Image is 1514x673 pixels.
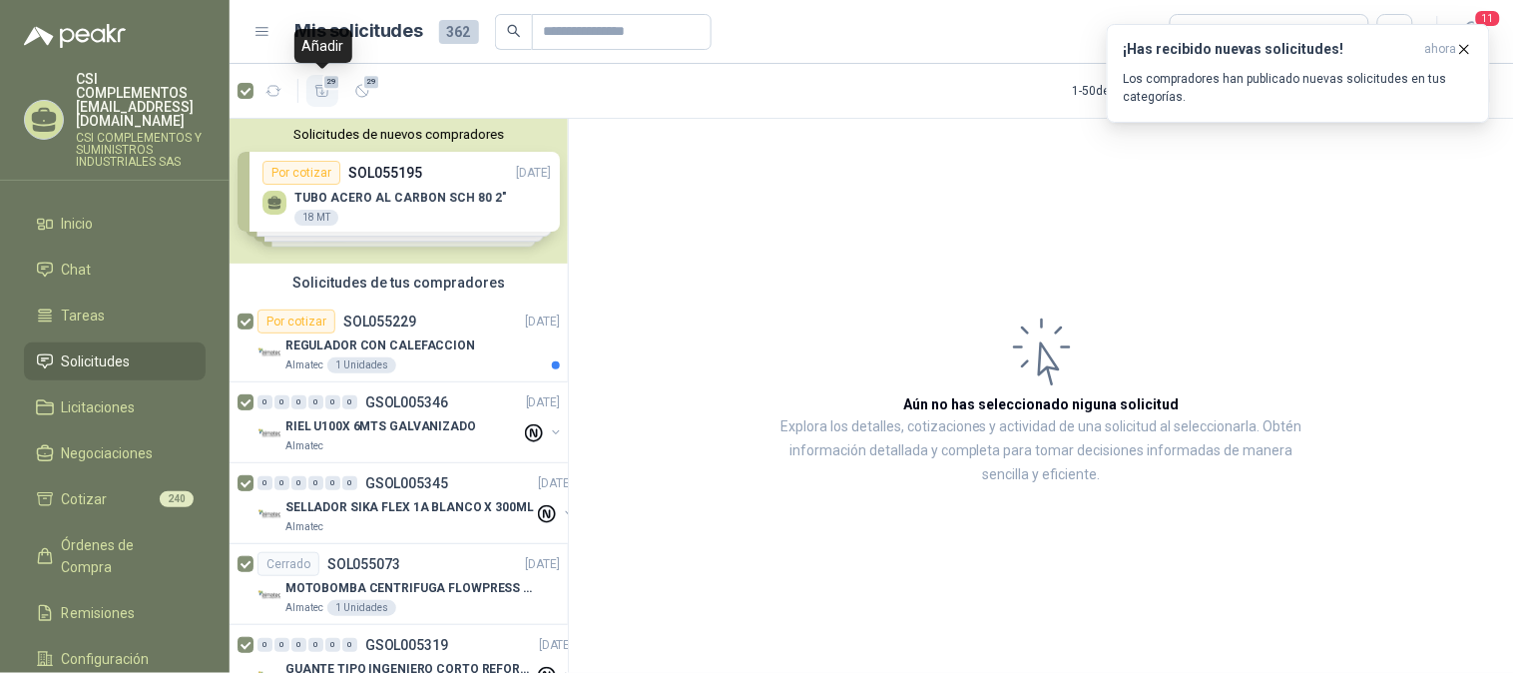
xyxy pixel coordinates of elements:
p: GSOL005345 [365,476,448,490]
span: search [507,24,521,38]
p: [DATE] [526,313,560,332]
span: Remisiones [62,602,136,624]
div: 1 Unidades [327,357,396,373]
div: 1 - 50 de 266 [1073,75,1196,107]
p: GSOL005346 [365,395,448,409]
span: Órdenes de Compra [62,534,187,578]
p: Almatec [285,519,323,535]
p: [DATE] [526,393,560,412]
span: 240 [160,491,194,507]
h3: ¡Has recibido nuevas solicitudes! [1124,41,1417,58]
p: Almatec [285,600,323,616]
div: Cerrado [257,552,319,576]
a: Inicio [24,205,206,243]
span: Negociaciones [62,442,154,464]
a: 0 0 0 0 0 0 GSOL005345[DATE] Company LogoSELLADOR SIKA FLEX 1A BLANCO X 300MLAlmatec [257,471,577,535]
a: Remisiones [24,594,206,632]
p: Los compradores han publicado nuevas solicitudes en tus categorías. [1124,70,1473,106]
div: 1 Unidades [327,600,396,616]
div: 0 [257,476,272,490]
p: SOL055073 [327,557,400,571]
div: 0 [325,395,340,409]
img: Company Logo [257,422,281,446]
button: 29 [306,75,338,107]
p: Almatec [285,357,323,373]
div: 0 [291,476,306,490]
span: Chat [62,259,92,281]
span: Solicitudes [62,350,131,372]
span: Tareas [62,305,106,327]
img: Company Logo [257,503,281,527]
div: 0 [257,395,272,409]
div: 0 [274,476,289,490]
div: 0 [308,395,323,409]
p: MOTOBOMBA CENTRIFUGA FLOWPRESS 1.5HP-220 [285,579,534,598]
div: Por cotizar [257,310,335,334]
div: 0 [257,638,272,652]
button: ¡Has recibido nuevas solicitudes!ahora Los compradores han publicado nuevas solicitudes en tus ca... [1107,24,1490,123]
a: Tareas [24,297,206,335]
p: RIEL U100X 6MTS GALVANIZADO [285,417,476,436]
div: 0 [342,638,357,652]
span: Configuración [62,648,150,670]
a: Solicitudes [24,342,206,380]
p: GSOL005319 [365,638,448,652]
p: SOL055229 [343,315,416,329]
span: Cotizar [62,488,108,510]
p: Almatec [285,438,323,454]
div: Solicitudes de nuevos compradoresPor cotizarSOL055195[DATE] TUBO ACERO AL CARBON SCH 80 2"18 MTPo... [230,119,568,264]
p: REGULADOR CON CALEFACCION [285,336,475,355]
span: ahora [1425,41,1457,58]
p: [DATE] [539,474,573,493]
a: Chat [24,251,206,289]
button: 11 [1454,14,1490,50]
span: 11 [1474,9,1502,28]
div: Todas [1183,21,1225,43]
p: [DATE] [539,636,573,655]
div: 0 [342,395,357,409]
a: Cotizar240 [24,480,206,518]
div: 0 [274,638,289,652]
img: Logo peakr [24,24,126,48]
h1: Mis solicitudes [295,17,423,46]
div: 0 [325,476,340,490]
button: 29 [346,75,378,107]
button: Solicitudes de nuevos compradores [238,127,560,142]
div: Solicitudes de tus compradores [230,264,568,302]
div: 0 [325,638,340,652]
span: Licitaciones [62,396,136,418]
p: CSI COMPLEMENTOS Y SUMINISTROS INDUSTRIALES SAS [76,132,206,168]
span: Inicio [62,213,94,235]
div: 0 [291,638,306,652]
a: Órdenes de Compra [24,526,206,586]
a: Negociaciones [24,434,206,472]
a: CerradoSOL055073[DATE] Company LogoMOTOBOMBA CENTRIFUGA FLOWPRESS 1.5HP-220Almatec1 Unidades [230,544,568,625]
p: CSI COMPLEMENTOS [EMAIL_ADDRESS][DOMAIN_NAME] [76,72,206,128]
span: 29 [362,74,381,90]
span: 29 [322,74,341,90]
span: 362 [439,20,479,44]
div: 0 [291,395,306,409]
p: Explora los detalles, cotizaciones y actividad de una solicitud al seleccionarla. Obtén informaci... [768,415,1314,487]
div: 0 [308,638,323,652]
h3: Aún no has seleccionado niguna solicitud [904,393,1180,415]
p: SELLADOR SIKA FLEX 1A BLANCO X 300ML [285,498,534,517]
p: [DATE] [526,555,560,574]
div: Añadir [294,29,352,63]
div: 0 [308,476,323,490]
div: 0 [342,476,357,490]
a: 0 0 0 0 0 0 GSOL005346[DATE] Company LogoRIEL U100X 6MTS GALVANIZADOAlmatec [257,390,564,454]
img: Company Logo [257,584,281,608]
div: 0 [274,395,289,409]
a: Por cotizarSOL055229[DATE] Company LogoREGULADOR CON CALEFACCIONAlmatec1 Unidades [230,302,568,382]
a: Licitaciones [24,388,206,426]
img: Company Logo [257,341,281,365]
